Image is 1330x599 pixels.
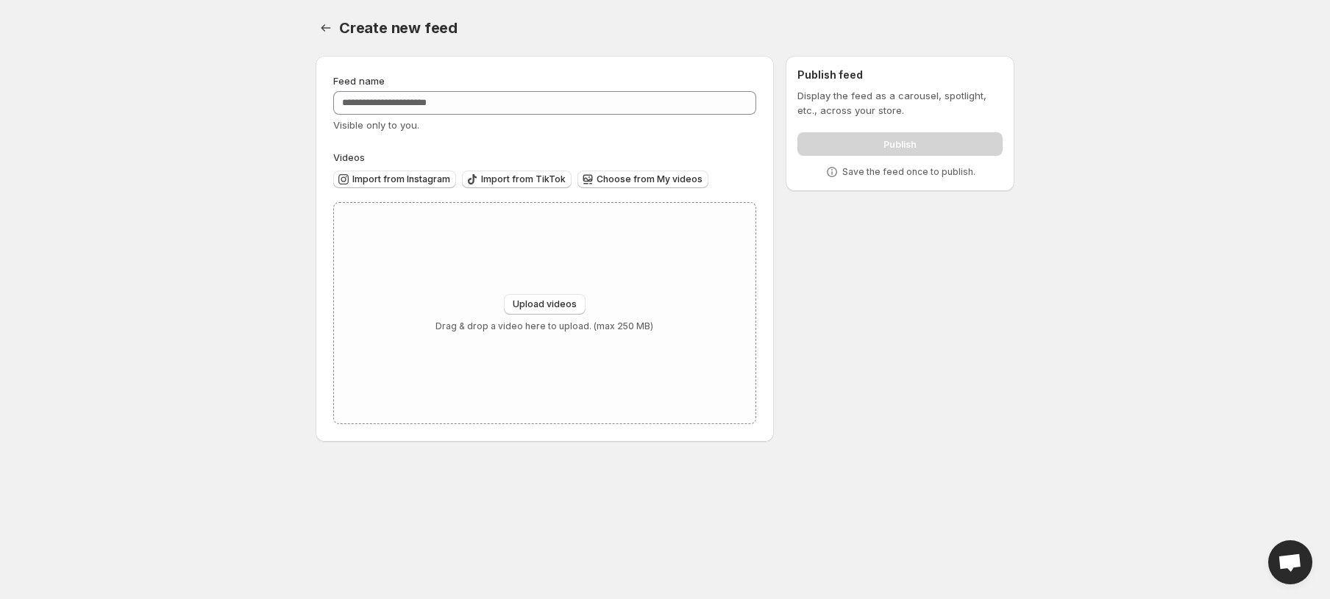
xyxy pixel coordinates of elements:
span: Choose from My videos [597,173,703,185]
button: Settings [316,18,336,38]
span: Upload videos [513,298,577,310]
button: Upload videos [504,294,586,315]
a: Open chat [1268,540,1312,584]
span: Visible only to you. [333,119,419,131]
span: Import from TikTok [481,173,566,185]
h2: Publish feed [797,68,1003,82]
span: Feed name [333,75,385,87]
span: Create new feed [339,19,458,37]
button: Import from TikTok [462,171,572,188]
p: Save the feed once to publish. [842,166,975,178]
span: Import from Instagram [352,173,450,185]
span: Videos [333,151,365,163]
p: Display the feed as a carousel, spotlight, etc., across your store. [797,88,1003,118]
button: Choose from My videos [577,171,708,188]
button: Import from Instagram [333,171,456,188]
p: Drag & drop a video here to upload. (max 250 MB) [435,320,653,332]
